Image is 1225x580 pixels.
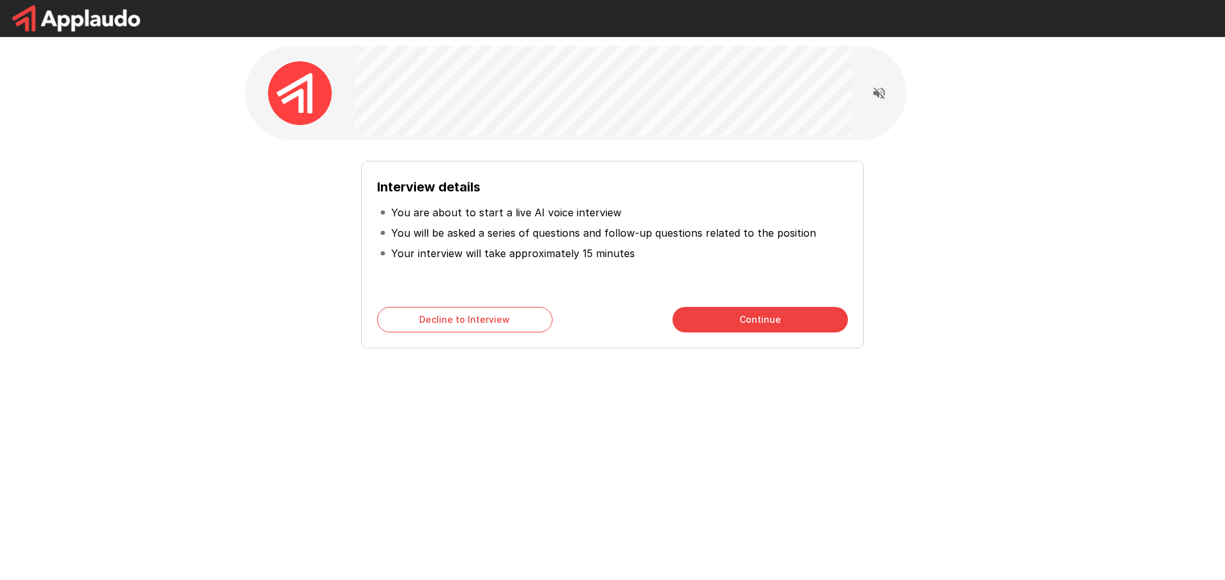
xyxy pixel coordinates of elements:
button: Read questions aloud [866,80,892,106]
p: You will be asked a series of questions and follow-up questions related to the position [391,225,816,241]
p: You are about to start a live AI voice interview [391,205,621,220]
img: applaudo_avatar.png [268,61,332,125]
button: Decline to Interview [377,307,553,332]
b: Interview details [377,179,480,195]
button: Continue [672,307,848,332]
p: Your interview will take approximately 15 minutes [391,246,635,261]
